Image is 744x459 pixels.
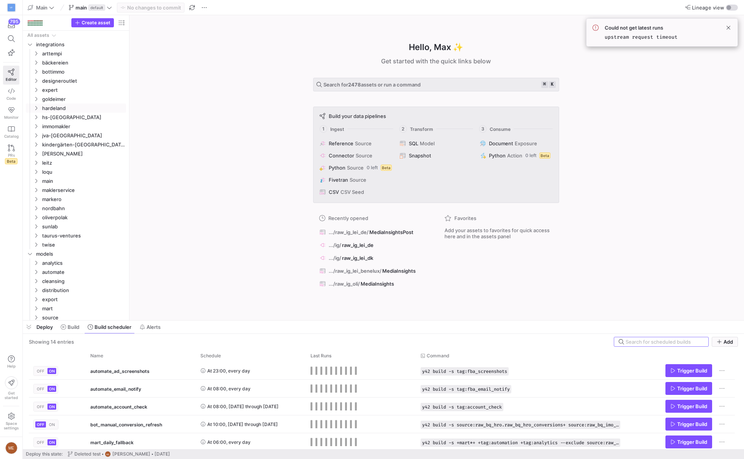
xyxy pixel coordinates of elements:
[515,140,537,146] span: Exposure
[42,268,125,277] span: automate
[95,324,131,330] span: Build scheduler
[318,253,429,263] button: .../ig/raw_ig_lei_dk
[665,435,712,448] button: Trigger Build
[112,451,150,457] span: [PERSON_NAME]
[318,139,394,148] button: ReferenceSource
[42,241,125,249] span: twise
[3,352,19,372] button: Help
[626,339,704,345] input: Search for scheduled builds
[26,231,126,240] div: Press SPACE to select this row.
[67,3,114,13] button: maindefault
[311,353,331,358] span: Last Runs
[4,421,19,430] span: Space settings
[26,76,126,85] div: Press SPACE to select this row.
[5,442,17,454] div: ME
[677,403,707,409] span: Trigger Build
[42,286,125,295] span: distribution
[318,279,429,289] button: .../raw_ig_oli/MediaInsights
[382,268,416,274] span: MediaInsights
[5,391,18,400] span: Get started
[36,5,47,11] span: Main
[350,177,366,183] span: Source
[26,149,126,158] div: Press SPACE to select this row.
[37,404,44,409] span: OFF
[29,398,735,415] div: Press SPACE to select this row.
[42,231,125,240] span: taurus-ventures
[26,286,126,295] div: Press SPACE to select this row.
[82,20,110,25] span: Create asset
[42,104,125,113] span: hardeland
[26,40,126,49] div: Press SPACE to select this row.
[88,5,105,11] span: default
[26,249,126,258] div: Press SPACE to select this row.
[3,440,19,456] button: ME
[42,49,125,58] span: arttempi
[507,152,522,159] span: Action
[3,373,19,403] button: Getstarted
[409,140,418,146] span: SQL
[26,295,126,304] div: Press SPACE to select this row.
[76,5,87,11] span: main
[37,422,44,427] span: OFF
[422,369,507,374] span: y42 build -s tag:fba_screenshots
[49,369,55,373] span: ON
[26,185,126,195] div: Press SPACE to select this row.
[8,4,15,11] div: VF
[42,222,125,231] span: sunlab
[329,242,341,248] span: .../ig/
[8,153,15,157] span: PRs
[677,368,707,374] span: Trigger Build
[677,385,707,391] span: Trigger Build
[57,321,83,333] button: Build
[665,382,712,395] button: Trigger Build
[665,364,712,377] button: Trigger Build
[342,255,373,261] span: raw_ig_lei_dk
[42,140,125,149] span: kindergärten-[GEOGRAPHIC_DATA]
[422,404,502,410] span: y42 build -s tag:account_check
[207,362,250,380] span: At 23:00, every day
[26,267,126,277] div: Press SPACE to select this row.
[3,141,19,167] a: PRsBeta
[329,165,345,171] span: Python
[367,165,378,170] span: 0 left
[26,313,126,322] div: Press SPACE to select this row.
[3,18,19,32] button: 795
[207,433,251,451] span: At 06:00, every day
[26,176,126,185] div: Press SPACE to select this row.
[26,58,126,67] div: Press SPACE to select this row.
[154,451,170,457] span: [DATE]
[329,268,381,274] span: .../raw_ig_lei_benelux/
[42,313,125,322] span: source
[90,398,147,416] span: automate_account_check
[71,18,114,27] button: Create asset
[26,304,126,313] div: Press SPACE to select this row.
[29,433,735,451] div: Press SPACE to select this row.
[422,387,510,392] span: y42 build -s tag:fba_email_notify
[329,177,348,183] span: Fivetran
[323,82,421,88] span: Search for assets or run a command
[420,140,435,146] span: Model
[49,387,55,391] span: ON
[318,151,394,160] button: ConnectorSource
[329,255,341,261] span: .../ig/
[712,337,738,347] button: Add
[27,33,49,38] div: All assets
[328,215,368,221] span: Recently opened
[26,140,126,149] div: Press SPACE to select this row.
[454,215,476,221] span: Favorites
[29,380,735,398] div: Press SPACE to select this row.
[49,422,55,427] span: ON
[4,134,19,138] span: Catalog
[4,115,19,119] span: Monitor
[74,451,101,457] span: Deleted test
[42,113,125,122] span: hs-[GEOGRAPHIC_DATA]
[29,339,74,345] div: Showing 14 entries
[605,34,678,40] code: upstream request timeout
[26,94,126,104] div: Press SPACE to select this row.
[42,186,125,195] span: maklerservice
[549,81,556,88] kbd: k
[42,58,125,67] span: bäckereien
[36,324,53,330] span: Deploy
[541,81,548,88] kbd: ⌘
[42,304,125,313] span: mart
